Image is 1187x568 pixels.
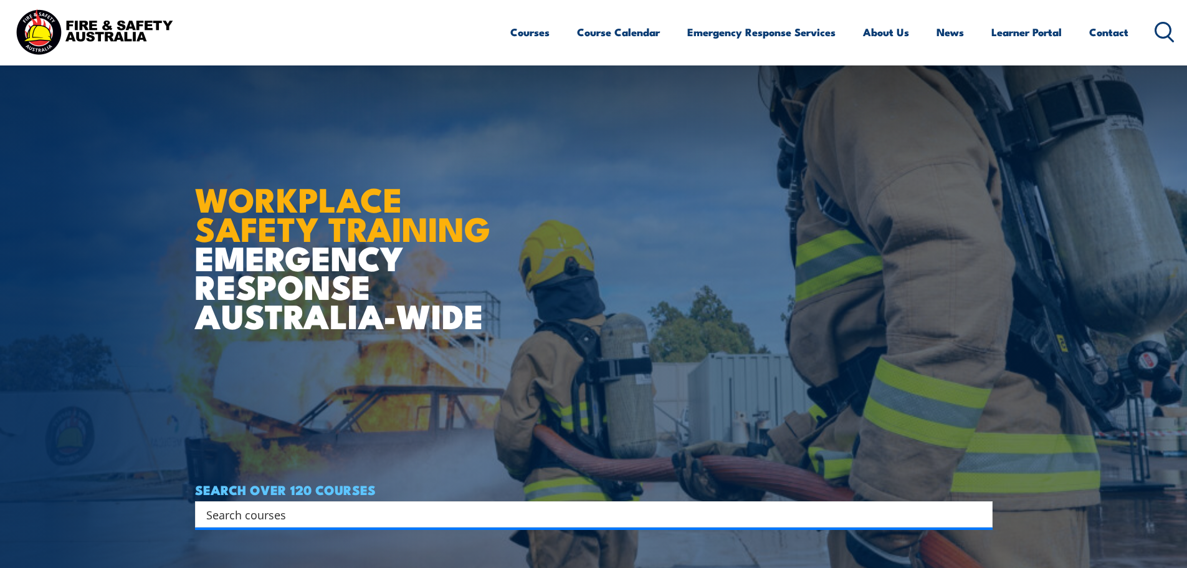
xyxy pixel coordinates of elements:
a: Emergency Response Services [687,16,836,49]
input: Search input [206,505,965,524]
button: Search magnifier button [971,506,988,523]
a: About Us [863,16,909,49]
a: Contact [1089,16,1128,49]
form: Search form [209,506,968,523]
a: Course Calendar [577,16,660,49]
a: Learner Portal [991,16,1062,49]
h1: EMERGENCY RESPONSE AUSTRALIA-WIDE [195,153,500,330]
a: News [937,16,964,49]
h4: SEARCH OVER 120 COURSES [195,483,993,496]
a: Courses [510,16,550,49]
strong: WORKPLACE SAFETY TRAINING [195,172,490,253]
